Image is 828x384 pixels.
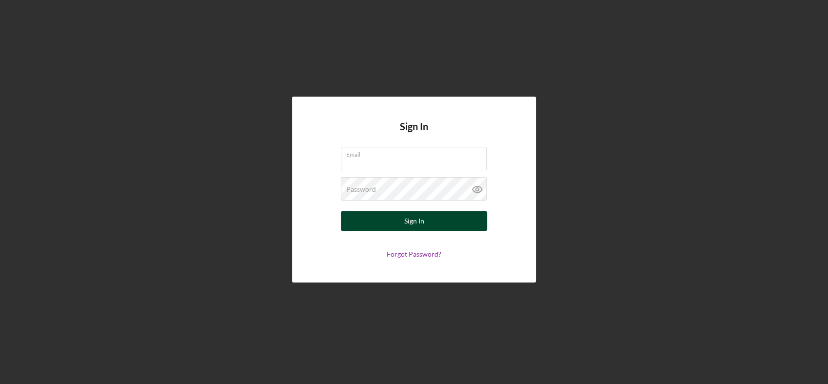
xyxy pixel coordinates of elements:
h4: Sign In [400,121,428,147]
label: Email [346,147,487,158]
label: Password [346,185,376,193]
div: Sign In [404,211,424,231]
a: Forgot Password? [387,250,441,258]
button: Sign In [341,211,487,231]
